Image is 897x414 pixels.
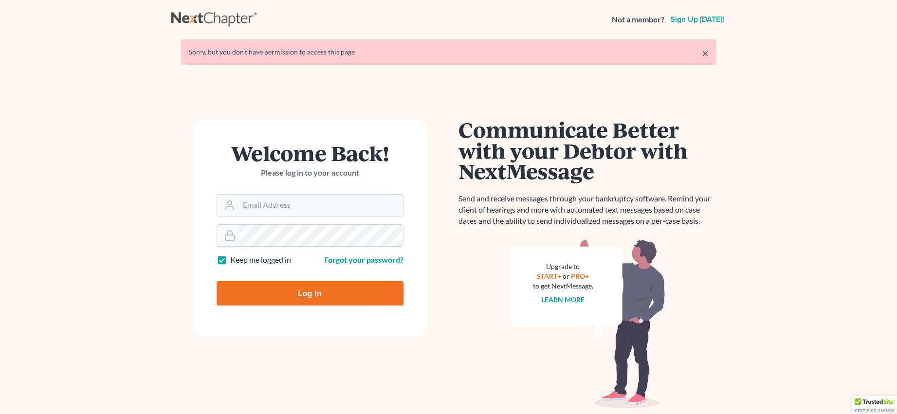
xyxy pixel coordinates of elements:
[217,167,403,179] p: Please log in to your account
[217,143,403,163] h1: Welcome Back!
[533,281,593,291] div: to get NextMessage.
[537,272,561,280] a: START+
[189,47,709,57] div: Sorry, but you don't have permission to access this page
[571,272,589,280] a: PRO+
[668,16,726,23] a: Sign up [DATE]!
[702,47,709,59] a: ×
[458,119,716,181] h1: Communicate Better with your Debtor with NextMessage
[239,195,403,216] input: Email Address
[510,238,665,409] img: nextmessage_bg-59042aed3d76b12b5cd301f8e5b87938c9018125f34e5fa2b7a6b67550977c72.svg
[458,193,716,227] p: Send and receive messages through your bankruptcy software. Remind your client of hearings and mo...
[533,262,593,271] div: Upgrade to
[324,255,403,264] a: Forgot your password?
[230,254,291,266] label: Keep me logged in
[612,14,664,25] strong: Not a member?
[852,396,897,414] div: TrustedSite Certified
[563,272,569,280] span: or
[217,281,403,306] input: Log In
[541,295,585,304] a: Learn more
